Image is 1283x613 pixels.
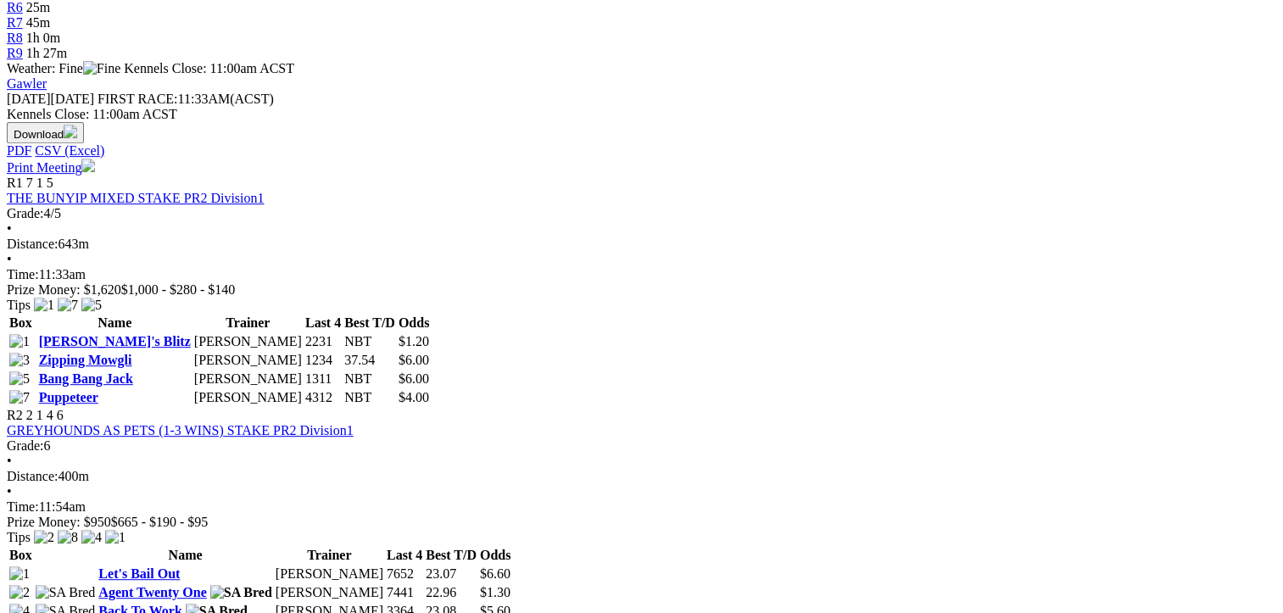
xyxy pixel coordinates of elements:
[7,237,1276,252] div: 643m
[479,547,511,564] th: Odds
[7,438,44,453] span: Grade:
[304,333,342,350] td: 2231
[7,31,23,45] a: R8
[399,371,429,386] span: $6.00
[343,333,396,350] td: NBT
[193,315,303,332] th: Trainer
[124,61,294,75] span: Kennels Close: 11:00am ACST
[7,221,12,236] span: •
[7,143,1276,159] div: Download
[7,423,354,437] a: GREYHOUNDS AS PETS (1-3 WINS) STAKE PR2 Division1
[275,547,384,564] th: Trainer
[7,46,23,60] a: R9
[38,315,192,332] th: Name
[7,160,95,175] a: Print Meeting
[7,61,124,75] span: Weather: Fine
[343,371,396,387] td: NBT
[9,371,30,387] img: 5
[7,92,51,106] span: [DATE]
[275,584,384,601] td: [PERSON_NAME]
[7,92,94,106] span: [DATE]
[9,390,30,405] img: 7
[39,390,98,404] a: Puppeteer
[26,408,64,422] span: 2 1 4 6
[98,92,274,106] span: 11:33AM(ACST)
[7,76,47,91] a: Gawler
[39,371,133,386] a: Bang Bang Jack
[7,107,1276,122] div: Kennels Close: 11:00am ACST
[304,315,342,332] th: Last 4
[399,390,429,404] span: $4.00
[35,143,104,158] a: CSV (Excel)
[7,282,1276,298] div: Prize Money: $1,620
[193,352,303,369] td: [PERSON_NAME]
[7,469,1276,484] div: 400m
[7,484,12,499] span: •
[9,585,30,600] img: 2
[7,191,264,205] a: THE BUNYIP MIXED STAKE PR2 Division1
[343,315,396,332] th: Best T/D
[7,438,1276,454] div: 6
[58,298,78,313] img: 7
[64,125,77,138] img: download.svg
[399,353,429,367] span: $6.00
[7,499,1276,515] div: 11:54am
[121,282,236,297] span: $1,000 - $280 - $140
[7,143,31,158] a: PDF
[58,530,78,545] img: 8
[343,352,396,369] td: 37.54
[7,252,12,266] span: •
[9,334,30,349] img: 1
[7,530,31,544] span: Tips
[7,499,39,514] span: Time:
[111,515,209,529] span: $665 - $190 - $95
[9,353,30,368] img: 3
[343,389,396,406] td: NBT
[81,530,102,545] img: 4
[98,547,272,564] th: Name
[7,206,44,220] span: Grade:
[399,334,429,348] span: $1.20
[398,315,430,332] th: Odds
[98,585,206,599] a: Agent Twenty One
[36,585,96,600] img: SA Bred
[480,566,510,581] span: $6.60
[7,176,23,190] span: R1
[7,515,1276,530] div: Prize Money: $950
[425,584,477,601] td: 22.96
[26,31,60,45] span: 1h 0m
[7,237,58,251] span: Distance:
[7,267,1276,282] div: 11:33am
[105,530,126,545] img: 1
[98,92,177,106] span: FIRST RACE:
[39,353,132,367] a: Zipping Mowgli
[193,389,303,406] td: [PERSON_NAME]
[7,454,12,468] span: •
[26,15,50,30] span: 45m
[193,333,303,350] td: [PERSON_NAME]
[386,584,423,601] td: 7441
[210,585,272,600] img: SA Bred
[26,46,67,60] span: 1h 27m
[480,585,510,599] span: $1.30
[304,352,342,369] td: 1234
[425,547,477,564] th: Best T/D
[7,267,39,281] span: Time:
[7,122,84,143] button: Download
[81,159,95,172] img: printer.svg
[34,530,54,545] img: 2
[304,389,342,406] td: 4312
[39,334,191,348] a: [PERSON_NAME]'s Blitz
[386,547,423,564] th: Last 4
[7,408,23,422] span: R2
[193,371,303,387] td: [PERSON_NAME]
[7,298,31,312] span: Tips
[304,371,342,387] td: 1311
[98,566,180,581] a: Let's Bail Out
[7,15,23,30] a: R7
[386,566,423,582] td: 7652
[26,176,53,190] span: 7 1 5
